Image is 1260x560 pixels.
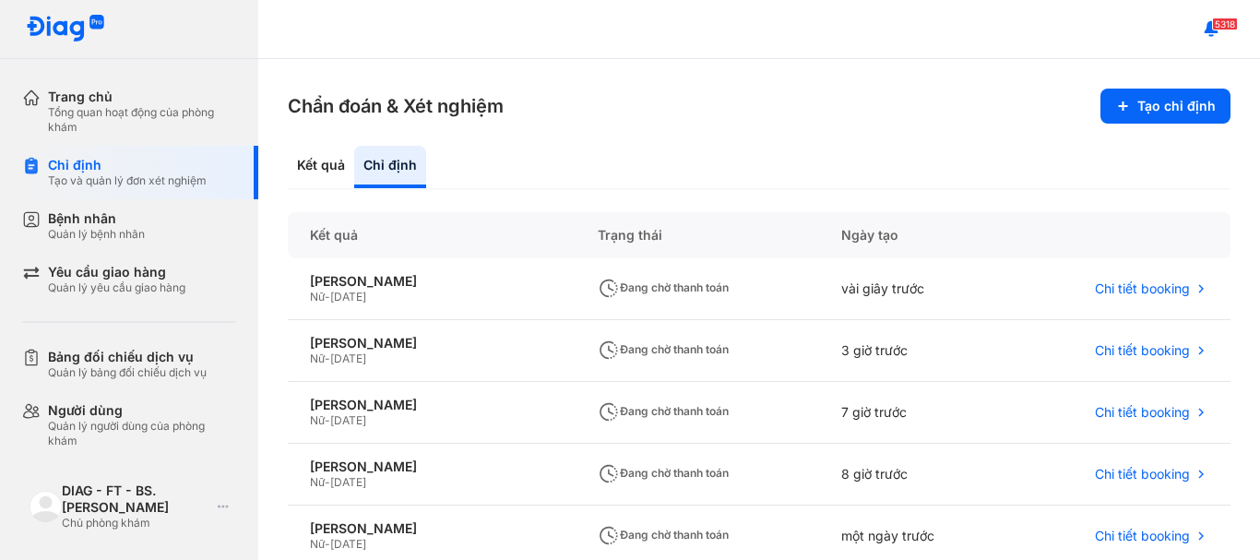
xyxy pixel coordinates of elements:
div: Ngày tạo [819,212,1010,258]
span: Đang chờ thanh toán [598,342,729,356]
div: [PERSON_NAME] [310,520,553,537]
div: Quản lý người dùng của phòng khám [48,419,236,448]
span: Nữ [310,290,325,304]
div: Quản lý bệnh nhân [48,227,145,242]
span: Chi tiết booking [1095,342,1190,359]
div: Quản lý yêu cầu giao hàng [48,280,185,295]
span: [DATE] [330,537,366,551]
div: Bệnh nhân [48,210,145,227]
div: [PERSON_NAME] [310,273,553,290]
span: Nữ [310,351,325,365]
div: Trang chủ [48,89,236,105]
div: [PERSON_NAME] [310,397,553,413]
div: Trạng thái [576,212,820,258]
span: Chi tiết booking [1095,466,1190,483]
span: - [325,475,330,489]
span: 5318 [1212,18,1238,30]
div: Kết quả [288,212,576,258]
span: Chi tiết booking [1095,280,1190,297]
div: Bảng đối chiếu dịch vụ [48,349,207,365]
div: [PERSON_NAME] [310,459,553,475]
img: logo [30,491,62,523]
span: Đang chờ thanh toán [598,404,729,418]
span: - [325,537,330,551]
span: Chi tiết booking [1095,404,1190,421]
div: Kết quả [288,146,354,188]
div: Tổng quan hoạt động của phòng khám [48,105,236,135]
div: Người dùng [48,402,236,419]
div: vài giây trước [819,258,1010,320]
span: [DATE] [330,413,366,427]
h3: Chẩn đoán & Xét nghiệm [288,93,504,119]
span: Đang chờ thanh toán [598,466,729,480]
div: Chỉ định [354,146,426,188]
span: [DATE] [330,290,366,304]
div: 7 giờ trước [819,382,1010,444]
span: Đang chờ thanh toán [598,528,729,542]
span: - [325,290,330,304]
span: Chi tiết booking [1095,528,1190,544]
div: Chỉ định [48,157,207,173]
span: [DATE] [330,475,366,489]
div: [PERSON_NAME] [310,335,553,351]
div: DIAG - FT - BS. [PERSON_NAME] [62,483,210,516]
span: Nữ [310,475,325,489]
span: Nữ [310,413,325,427]
span: [DATE] [330,351,366,365]
div: Chủ phòng khám [62,516,210,530]
img: logo [26,15,105,43]
div: Quản lý bảng đối chiếu dịch vụ [48,365,207,380]
span: Nữ [310,537,325,551]
button: Tạo chỉ định [1100,89,1230,124]
span: Đang chờ thanh toán [598,280,729,294]
span: - [325,413,330,427]
span: - [325,351,330,365]
div: 8 giờ trước [819,444,1010,506]
div: Tạo và quản lý đơn xét nghiệm [48,173,207,188]
div: 3 giờ trước [819,320,1010,382]
div: Yêu cầu giao hàng [48,264,185,280]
